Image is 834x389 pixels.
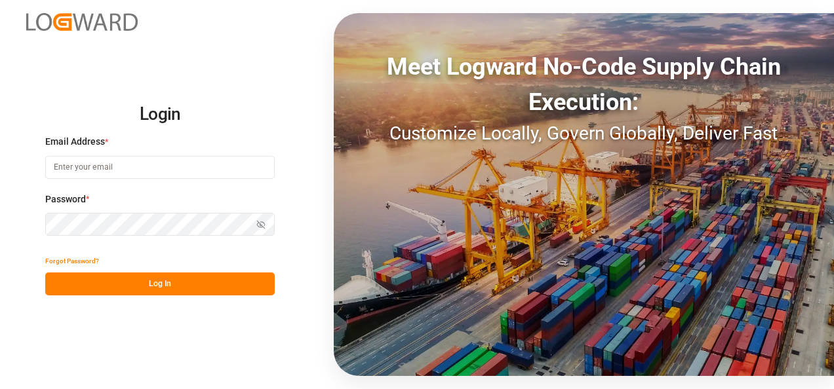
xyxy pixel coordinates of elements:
div: Customize Locally, Govern Globally, Deliver Fast [334,120,834,147]
button: Log In [45,272,275,295]
div: Meet Logward No-Code Supply Chain Execution: [334,49,834,120]
span: Password [45,193,86,206]
img: Logward_new_orange.png [26,13,138,31]
input: Enter your email [45,156,275,179]
span: Email Address [45,135,105,149]
h2: Login [45,94,275,136]
button: Forgot Password? [45,250,99,272]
